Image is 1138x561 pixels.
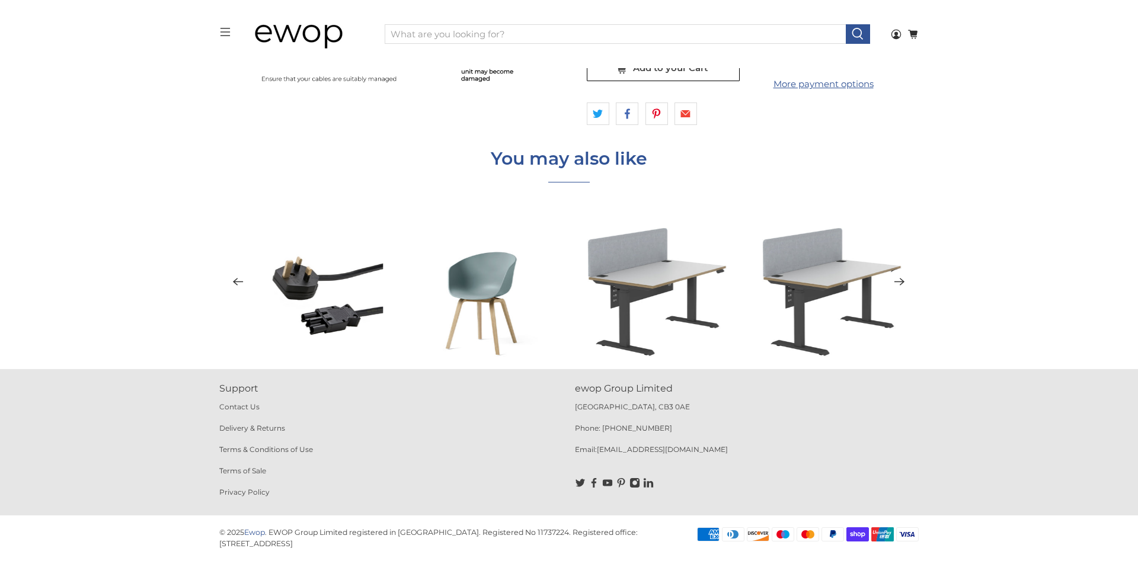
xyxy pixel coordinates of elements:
[587,55,740,81] button: Add to your Cart
[219,466,266,475] a: Terms of Sale
[219,445,313,454] a: Terms & Conditions of Use
[633,63,708,73] span: Add to your Cart
[887,269,913,295] button: Next
[219,528,638,548] p: EWOP Group Limited registered in [GEOGRAPHIC_DATA]. Registered No 11737224. Registered office: [S...
[219,402,260,411] a: Contact Us
[219,424,285,432] a: Delivery & Returns
[575,402,919,423] p: [GEOGRAPHIC_DATA], CB3 0AE
[575,382,919,396] p: ewop Group Limited
[491,149,647,169] h4: You may also like
[575,423,919,444] p: Phone: [PHONE_NUMBER]
[219,382,563,396] p: Support
[225,269,251,295] button: Previous
[219,488,270,496] a: Privacy Policy
[575,444,919,466] p: Email:
[244,528,265,537] a: Ewop
[597,445,728,454] a: [EMAIL_ADDRESS][DOMAIN_NAME]
[747,78,900,91] a: More payment options
[219,528,267,537] p: © 2025 .
[385,24,846,44] input: What are you looking for?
